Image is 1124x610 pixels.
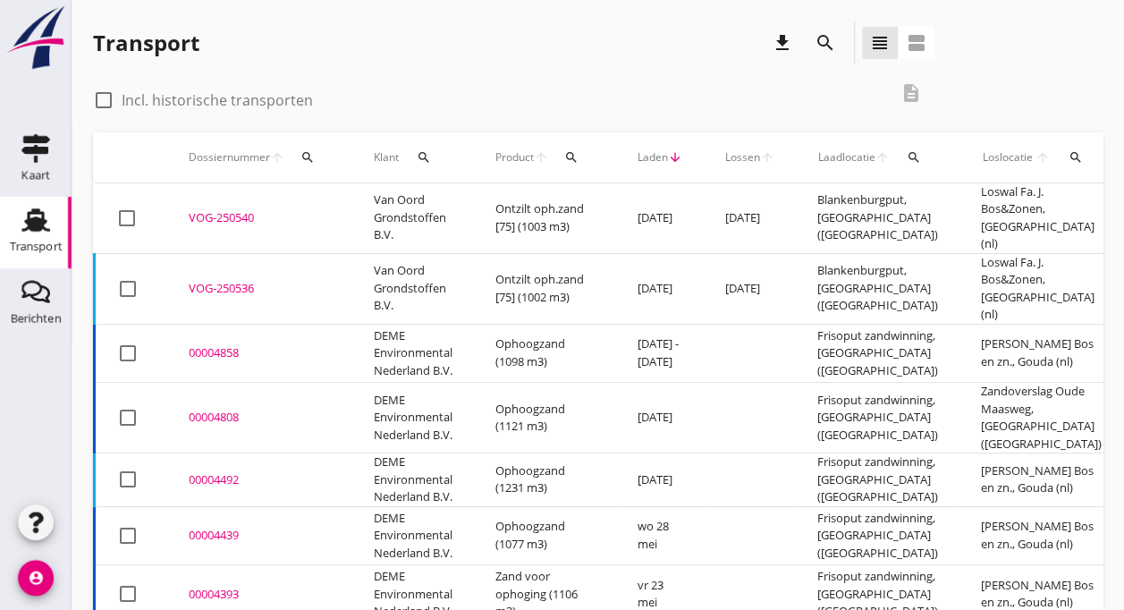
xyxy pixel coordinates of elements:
i: search [907,150,921,165]
span: Product [495,149,534,165]
i: search [815,32,836,54]
div: 00004858 [189,344,331,362]
span: Laden [638,149,668,165]
div: 00004492 [189,471,331,489]
i: arrow_upward [270,150,284,165]
td: [DATE] [704,253,796,324]
i: account_circle [18,560,54,596]
td: [DATE] [616,383,704,453]
td: Blankenburgput, [GEOGRAPHIC_DATA] ([GEOGRAPHIC_DATA]) [796,183,959,254]
td: [PERSON_NAME] Bos en zn., Gouda (nl) [959,506,1124,565]
div: Berichten [11,312,62,324]
td: [DATE] [616,183,704,254]
td: Frisoput zandwinning, [GEOGRAPHIC_DATA] ([GEOGRAPHIC_DATA]) [796,453,959,507]
td: Ontzilt oph.zand [75] (1002 m3) [474,253,616,324]
td: DEME Environmental Nederland B.V. [352,506,474,565]
i: search [417,150,431,165]
i: view_agenda [906,32,927,54]
td: Ophoogzand (1231 m3) [474,453,616,507]
td: Ophoogzand (1077 m3) [474,506,616,565]
label: Incl. historische transporten [122,91,313,109]
td: Ophoogzand (1121 m3) [474,383,616,453]
div: Klant [374,136,452,179]
td: DEME Environmental Nederland B.V. [352,383,474,453]
td: [DATE] [616,253,704,324]
div: 00004439 [189,527,331,545]
td: Loswal Fa. J. Bos&Zonen, [GEOGRAPHIC_DATA] (nl) [959,253,1124,324]
i: arrow_upward [1034,150,1051,165]
td: DEME Environmental Nederland B.V. [352,453,474,507]
div: VOG-250536 [189,280,331,298]
td: Ophoogzand (1098 m3) [474,324,616,383]
i: search [1069,150,1083,165]
img: logo-small.a267ee39.svg [4,4,68,71]
i: arrow_upward [534,150,548,165]
span: Dossiernummer [189,149,270,165]
div: Transport [10,241,63,252]
td: Frisoput zandwinning, [GEOGRAPHIC_DATA] ([GEOGRAPHIC_DATA]) [796,506,959,565]
div: Transport [93,29,199,57]
td: wo 28 mei [616,506,704,565]
td: Ontzilt oph.zand [75] (1003 m3) [474,183,616,254]
td: [PERSON_NAME] Bos en zn., Gouda (nl) [959,324,1124,383]
td: Van Oord Grondstoffen B.V. [352,183,474,254]
div: VOG-250540 [189,209,331,227]
td: Blankenburgput, [GEOGRAPHIC_DATA] ([GEOGRAPHIC_DATA]) [796,253,959,324]
td: Van Oord Grondstoffen B.V. [352,253,474,324]
i: download [772,32,793,54]
td: Frisoput zandwinning, [GEOGRAPHIC_DATA] ([GEOGRAPHIC_DATA]) [796,383,959,453]
div: 00004808 [189,409,331,427]
i: search [564,150,579,165]
i: arrow_downward [668,150,682,165]
td: DEME Environmental Nederland B.V. [352,324,474,383]
i: search [300,150,315,165]
td: [DATE] [704,183,796,254]
span: Lossen [725,149,760,165]
span: Laadlocatie [817,149,875,165]
td: [DATE] - [DATE] [616,324,704,383]
td: [DATE] [616,453,704,507]
td: [PERSON_NAME] Bos en zn., Gouda (nl) [959,453,1124,507]
span: Loslocatie [981,149,1034,165]
td: Loswal Fa. J. Bos&Zonen, [GEOGRAPHIC_DATA] (nl) [959,183,1124,254]
i: view_headline [869,32,891,54]
div: Kaart [21,169,50,181]
div: 00004393 [189,586,331,604]
i: arrow_upward [760,150,774,165]
td: Frisoput zandwinning, [GEOGRAPHIC_DATA] ([GEOGRAPHIC_DATA]) [796,324,959,383]
td: Zandoverslag Oude Maasweg, [GEOGRAPHIC_DATA] ([GEOGRAPHIC_DATA]) [959,383,1124,453]
i: arrow_upward [875,150,891,165]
